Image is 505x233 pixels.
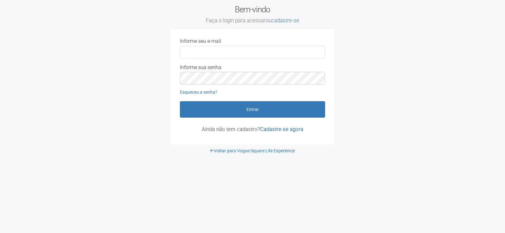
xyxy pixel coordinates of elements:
label: Informe sua senha [180,65,221,70]
h2: Bem-vindo [170,5,335,24]
label: Informe seu e-mail [180,38,221,44]
span: ou [266,17,299,24]
button: Entrar [180,101,325,118]
small: Faça o login para acessar [170,17,335,24]
a: Cadastre-se agora [260,126,303,132]
a: cadastre-se [271,17,299,24]
a: Esqueceu a senha? [180,90,217,95]
p: Ainda não tem cadastro? [180,126,325,132]
a: Voltar para Vogue Square Life Experience [210,148,295,153]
